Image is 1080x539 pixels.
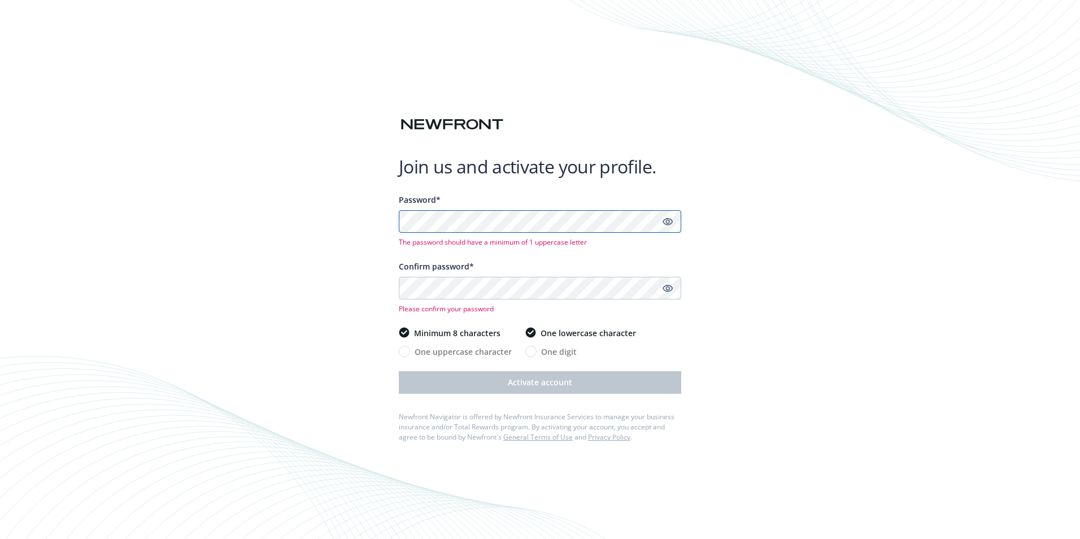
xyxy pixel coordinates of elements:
div: Newfront Navigator is offered by Newfront Insurance Services to manage your business insurance an... [399,412,681,442]
span: Activate account [508,377,572,388]
a: Show password [661,281,674,295]
h1: Join us and activate your profile. [399,155,681,178]
input: Enter a unique password... [399,210,681,233]
span: Confirm password* [399,261,474,272]
span: One lowercase character [541,327,636,339]
a: General Terms of Use [503,432,573,442]
a: Privacy Policy [588,432,630,442]
span: Password* [399,194,441,205]
a: Show password [661,215,674,228]
span: Minimum 8 characters [414,327,500,339]
span: One uppercase character [415,346,512,358]
span: The password should have a minimum of 1 uppercase letter [399,237,681,247]
span: Please confirm your password [399,304,681,314]
input: Confirm your unique password... [399,277,681,299]
img: Newfront logo [399,115,506,134]
span: One digit [541,346,577,358]
button: Activate account [399,371,681,394]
